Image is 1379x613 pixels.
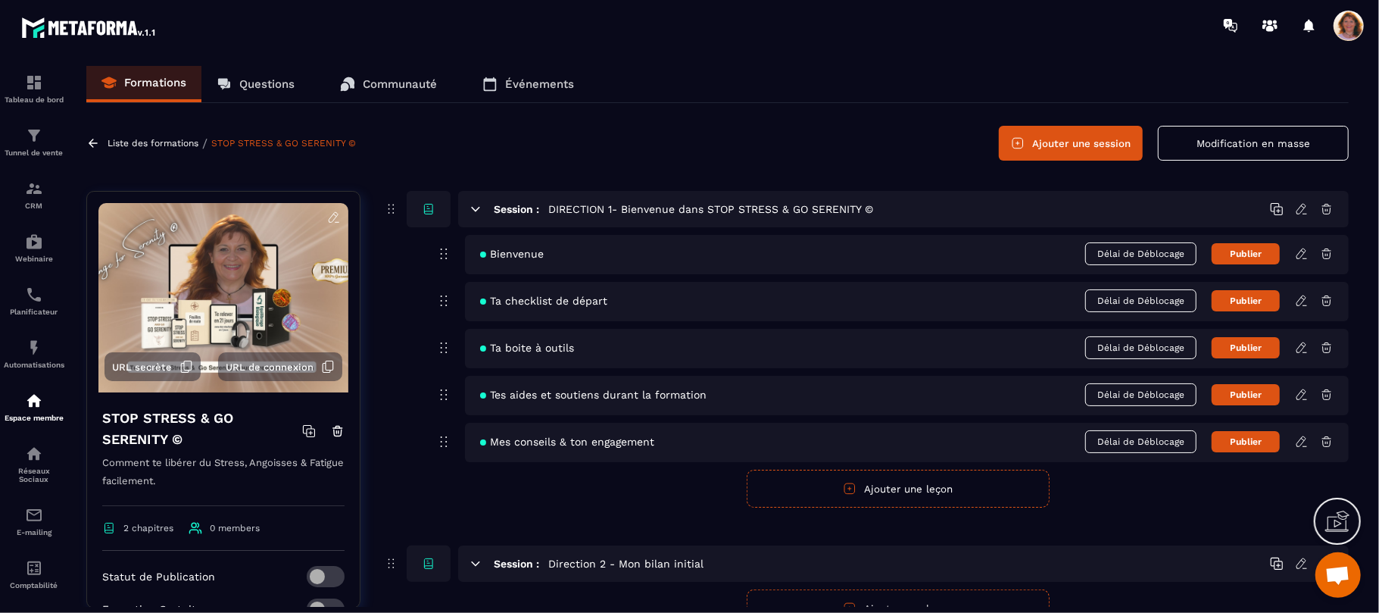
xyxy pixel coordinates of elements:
img: logo [21,14,158,41]
p: Espace membre [4,414,64,422]
span: Tes aides et soutiens durant la formation [480,389,707,401]
span: Ta boite à outils [480,342,574,354]
a: social-networksocial-networkRéseaux Sociaux [4,433,64,495]
a: automationsautomationsWebinaire [4,221,64,274]
p: Questions [239,77,295,91]
img: email [25,506,43,524]
button: Publier [1212,431,1280,452]
a: Formations [86,66,201,102]
button: Publier [1212,290,1280,311]
button: Publier [1212,243,1280,264]
span: URL de connexion [226,361,314,373]
a: STOP STRESS & GO SERENITY © [211,138,356,149]
img: automations [25,392,43,410]
a: Ouvrir le chat [1315,552,1361,598]
a: formationformationCRM [4,168,64,221]
button: URL de connexion [218,352,342,381]
button: Ajouter une session [999,126,1143,161]
span: Délai de Déblocage [1085,242,1196,265]
img: scheduler [25,286,43,304]
button: Publier [1212,384,1280,405]
button: Modification en masse [1158,126,1349,161]
a: automationsautomationsEspace membre [4,380,64,433]
img: automations [25,339,43,357]
a: accountantaccountantComptabilité [4,548,64,601]
p: Réseaux Sociaux [4,467,64,483]
span: Délai de Déblocage [1085,336,1196,359]
span: 0 members [210,523,260,533]
img: social-network [25,445,43,463]
p: Statut de Publication [102,571,215,583]
button: Publier [1212,337,1280,358]
h5: DIRECTION 1- Bienvenue dans STOP STRESS & GO SERENITY © [548,202,873,217]
img: automations [25,233,43,251]
p: Comptabilité [4,581,64,590]
p: CRM [4,202,64,210]
span: Ta checklist de départ [480,295,607,307]
span: Délai de Déblocage [1085,289,1196,312]
img: accountant [25,559,43,577]
h6: Session : [494,203,539,215]
p: E-mailing [4,528,64,536]
span: 2 chapitres [123,523,173,533]
button: Ajouter une leçon [747,470,1050,508]
p: Webinaire [4,255,64,263]
a: Liste des formations [108,138,198,149]
p: Événements [505,77,574,91]
span: Délai de Déblocage [1085,430,1196,453]
a: formationformationTunnel de vente [4,115,64,168]
a: emailemailE-mailing [4,495,64,548]
img: background [98,203,348,393]
span: URL secrète [112,361,172,373]
img: formation [25,73,43,92]
a: schedulerschedulerPlanificateur [4,274,64,327]
span: Bienvenue [480,248,544,260]
span: Délai de Déblocage [1085,383,1196,406]
h5: Direction 2 - Mon bilan initial [548,556,704,571]
img: formation [25,180,43,198]
p: Tableau de bord [4,95,64,104]
img: formation [25,127,43,145]
a: Questions [201,66,310,102]
span: Mes conseils & ton engagement [480,436,654,448]
p: Formations [124,76,186,89]
button: URL secrète [105,352,201,381]
span: / [202,136,207,151]
a: automationsautomationsAutomatisations [4,327,64,380]
a: formationformationTableau de bord [4,62,64,115]
h4: STOP STRESS & GO SERENITY © [102,408,302,450]
p: Planificateur [4,308,64,316]
h6: Session : [494,558,539,570]
a: Événements [467,66,589,102]
p: Automatisations [4,361,64,369]
p: Comment te libérer du Stress, Angoisses & Fatigue facilement. [102,454,345,506]
p: Communauté [363,77,437,91]
a: Communauté [325,66,452,102]
p: Tunnel de vente [4,149,64,157]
